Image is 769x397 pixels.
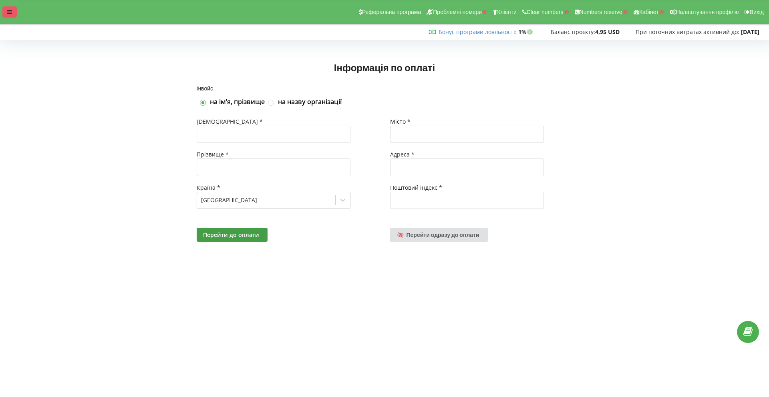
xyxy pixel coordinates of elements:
span: Перейти одразу до оплати [407,231,479,238]
strong: [DATE] [741,28,759,36]
span: При поточних витратах активний до: [636,28,739,36]
span: Інвойс [197,85,213,92]
label: на назву організації [278,98,342,106]
span: Місто * [390,118,411,125]
span: Баланс проєкту: [551,28,595,36]
span: Clear numbers [527,9,564,15]
span: Вихід [750,9,764,15]
span: Прізвище * [197,150,229,158]
span: : [439,28,517,36]
button: Перейти до оплати [197,228,268,242]
span: Перейти до оплати [203,231,259,239]
span: Проблемні номери [433,9,482,15]
span: [DEMOGRAPHIC_DATA] * [197,118,263,125]
a: Перейти одразу до оплати [390,228,488,242]
span: Країна * [197,184,220,191]
span: Інформація по оплаті [334,62,435,73]
label: на імʼя, прізвище [210,98,265,106]
span: Реферальна програма [362,9,421,15]
a: Бонус програми лояльності [439,28,515,36]
strong: 1% [518,28,535,36]
span: Клієнти [497,9,517,15]
span: Numbers reserve [580,9,622,15]
strong: 4,95 USD [595,28,620,36]
span: Адреса * [390,150,415,158]
span: Налаштування профілю [676,9,739,15]
span: Поштовий індекс * [390,184,442,191]
span: Кабінет [639,9,659,15]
